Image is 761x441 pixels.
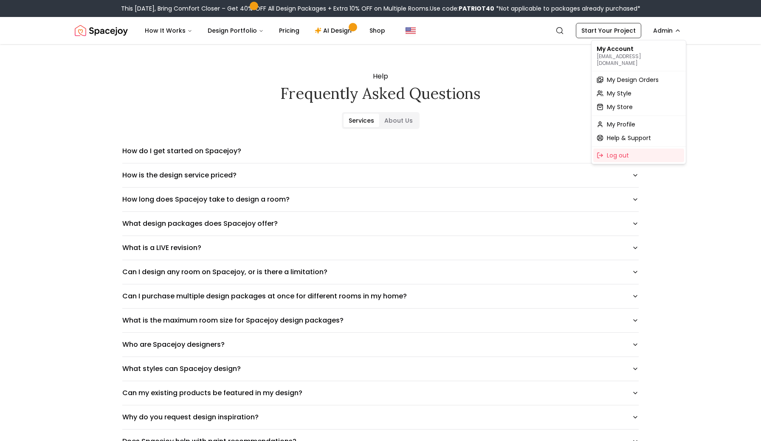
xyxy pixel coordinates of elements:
[607,120,635,129] span: My Profile
[593,87,684,100] a: My Style
[593,100,684,114] a: My Store
[607,103,633,111] span: My Store
[593,118,684,131] a: My Profile
[607,151,629,160] span: Log out
[597,53,681,67] p: [EMAIL_ADDRESS][DOMAIN_NAME]
[593,131,684,145] a: Help & Support
[591,40,686,164] div: Admin
[607,89,631,98] span: My Style
[593,73,684,87] a: My Design Orders
[607,76,659,84] span: My Design Orders
[593,42,684,69] div: My Account
[607,134,651,142] span: Help & Support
